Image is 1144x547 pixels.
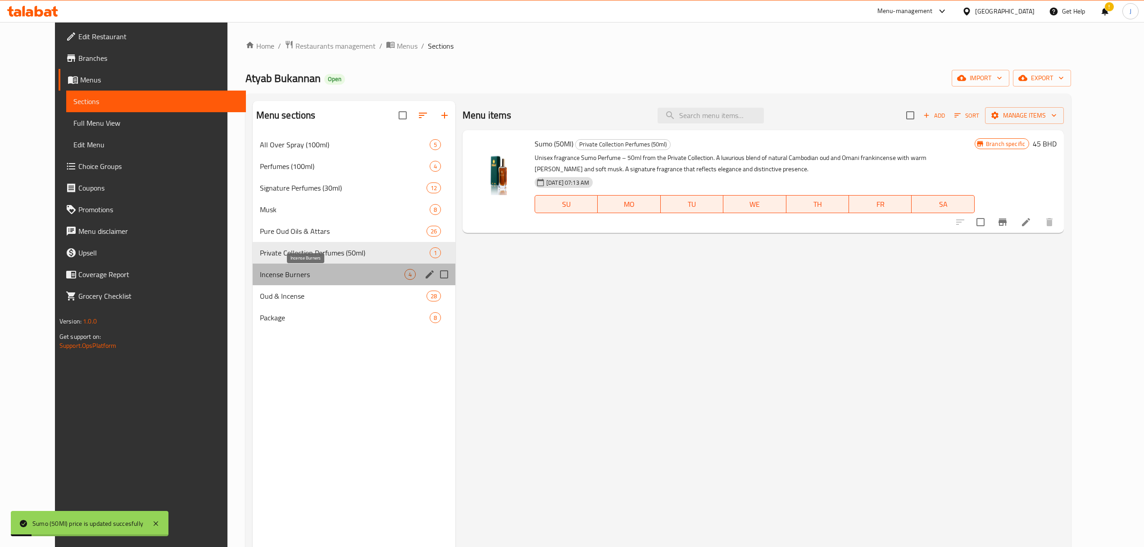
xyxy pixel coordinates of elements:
div: Private Collection Perfumes (50ml) [575,139,671,150]
span: 4 [430,162,440,171]
a: Edit menu item [1021,217,1031,228]
span: SU [539,198,594,211]
div: items [430,312,441,323]
button: edit [423,268,436,281]
a: Coupons [59,177,246,199]
div: Perfumes (100ml)4 [253,155,455,177]
span: 28 [427,292,440,301]
span: Manage items [992,110,1057,121]
a: Upsell [59,242,246,264]
div: Package8 [253,307,455,328]
span: Edit Restaurant [78,31,239,42]
span: [DATE] 07:13 AM [543,178,593,187]
span: Get support on: [59,331,101,342]
h6: 45 BHD [1033,137,1057,150]
span: Edit Menu [73,139,239,150]
span: FR [853,198,908,211]
span: WE [727,198,782,211]
a: Coverage Report [59,264,246,285]
span: Oud & Incense [260,291,427,301]
span: Coverage Report [78,269,239,280]
span: Menus [80,74,239,85]
button: import [952,70,1009,87]
button: Manage items [985,107,1064,124]
span: Musk [260,204,430,215]
a: Edit Menu [66,134,246,155]
button: SA [912,195,974,213]
span: 1 [430,249,440,257]
div: Pure Oud Oils & Attars26 [253,220,455,242]
span: Choice Groups [78,161,239,172]
div: Musk8 [253,199,455,220]
img: Sumo (50Ml) [470,137,527,195]
a: Full Menu View [66,112,246,134]
span: Package [260,312,430,323]
span: 8 [430,205,440,214]
span: Select to update [971,213,990,232]
div: items [430,204,441,215]
span: Open [324,75,345,83]
a: Choice Groups [59,155,246,177]
button: Add [920,109,949,123]
button: Branch-specific-item [992,211,1013,233]
span: Private Collection Perfumes (50ml) [576,139,670,150]
button: export [1013,70,1071,87]
a: Support.OpsPlatform [59,340,117,351]
span: 26 [427,227,440,236]
span: Menus [397,41,418,51]
a: Menu disclaimer [59,220,246,242]
span: Sections [73,96,239,107]
div: Sumo (50Ml) price is updated succesfully [32,519,143,529]
div: Signature Perfumes (30ml)12 [253,177,455,199]
span: Restaurants management [295,41,376,51]
span: Perfumes (100ml) [260,161,430,172]
button: MO [598,195,660,213]
span: import [959,73,1002,84]
div: Incense Burners4edit [253,264,455,285]
a: Menus [386,40,418,52]
span: 1.0.0 [83,315,97,327]
span: SA [915,198,971,211]
div: All Over Spray (100ml)5 [253,134,455,155]
span: 4 [405,270,415,279]
a: Promotions [59,199,246,220]
span: Upsell [78,247,239,258]
span: Add item [920,109,949,123]
button: delete [1039,211,1060,233]
h2: Menu sections [256,109,316,122]
span: Grocery Checklist [78,291,239,301]
button: Add section [434,105,455,126]
button: WE [723,195,786,213]
span: Menu disclaimer [78,226,239,237]
span: Branches [78,53,239,64]
div: Private Collection Perfumes (50ml)1 [253,242,455,264]
li: / [421,41,424,51]
button: TH [786,195,849,213]
div: Open [324,74,345,85]
span: Sort [954,110,979,121]
span: Pure Oud Oils & Attars [260,226,427,237]
div: Menu-management [877,6,933,17]
p: Unisex fragrance Sumo Perfume – 50ml from the Private Collection. A luxurious blend of natural Ca... [535,152,975,175]
span: Signature Perfumes (30ml) [260,182,427,193]
li: / [278,41,281,51]
div: items [404,269,416,280]
button: Sort [952,109,981,123]
span: TU [664,198,720,211]
span: 8 [430,314,440,322]
span: 5 [430,141,440,149]
a: Edit Restaurant [59,26,246,47]
span: Full Menu View [73,118,239,128]
div: items [430,139,441,150]
button: TU [661,195,723,213]
button: SU [535,195,598,213]
a: Menus [59,69,246,91]
a: Sections [66,91,246,112]
h2: Menu items [463,109,512,122]
span: Sections [428,41,454,51]
span: Sumo (50Ml) [535,137,573,150]
span: MO [601,198,657,211]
